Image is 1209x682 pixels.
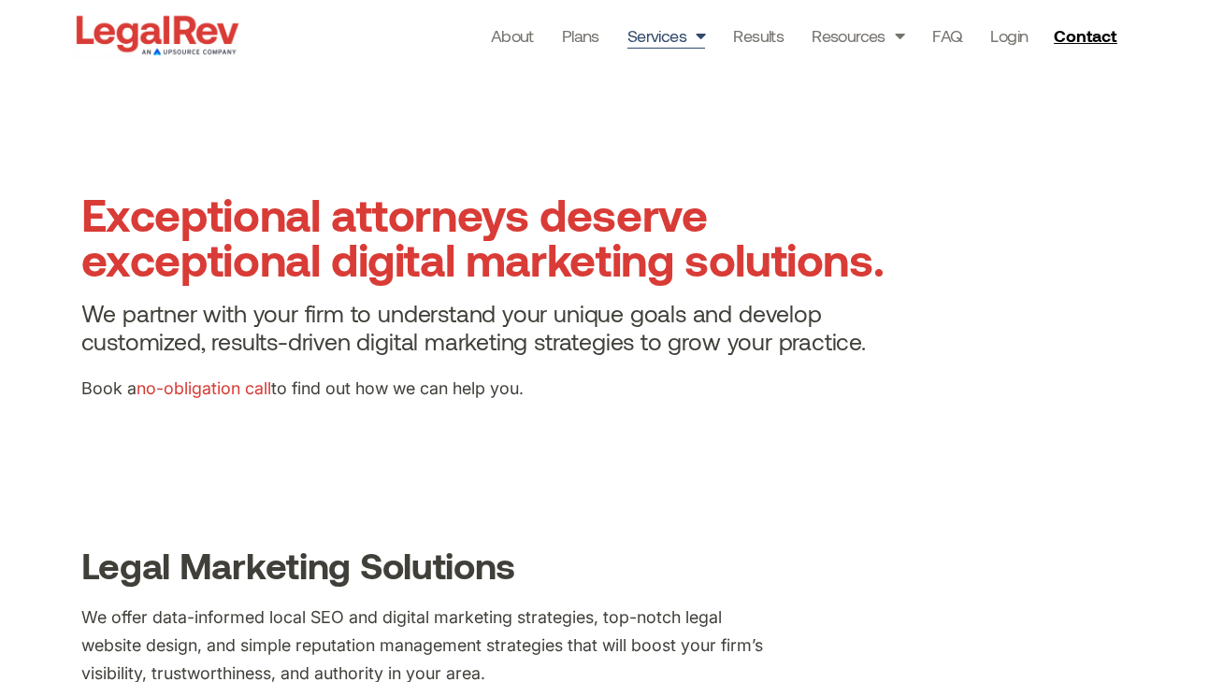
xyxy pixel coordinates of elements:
[137,378,271,398] a: no-obligation call
[491,22,1029,49] nav: Menu
[733,22,784,49] a: Results
[491,22,534,49] a: About
[81,375,915,403] p: Book a to find out how we can help you.​
[81,192,915,281] h1: Exceptional attorneys deserve exceptional digital marketing solutions.
[81,300,915,356] h4: We partner with your firm to understand your unique goals and develop customized, results-driven ...
[562,22,599,49] a: Plans
[812,22,904,49] a: Resources
[990,22,1028,49] a: Login
[81,547,1129,585] h2: Legal Marketing Solutions
[627,22,706,49] a: Services
[1046,21,1129,50] a: Contact
[932,22,962,49] a: FAQ
[1054,27,1116,44] span: Contact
